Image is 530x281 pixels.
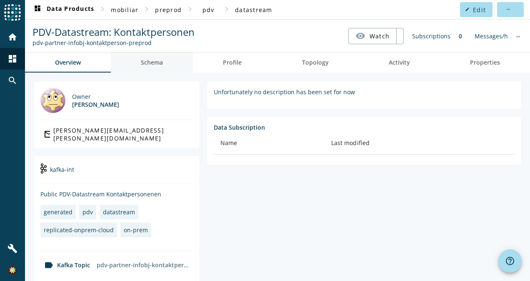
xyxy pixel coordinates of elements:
[8,266,17,274] img: 7a9896e4916c88e64625e51fad058a48
[214,131,325,155] th: Name
[40,260,90,270] div: Kafka Topic
[470,28,512,44] div: Messages/h
[142,4,152,14] mat-icon: chevron_right
[7,54,17,64] mat-icon: dashboard
[44,129,50,139] mat-icon: mail_outline
[53,126,190,142] div: [PERSON_NAME][EMAIL_ADDRESS][PERSON_NAME][DOMAIN_NAME]
[389,60,410,65] span: Activity
[235,6,272,14] span: datastream
[111,6,138,14] span: mobiliar
[222,4,232,14] mat-icon: chevron_right
[72,93,119,100] div: Owner
[325,131,515,155] th: Last modified
[355,31,365,41] mat-icon: visibility
[29,2,97,17] button: Data Products
[223,60,242,65] span: Profile
[44,226,114,234] div: replicated-onprem-cloud
[202,6,215,14] span: pdv
[370,29,390,43] span: Watch
[155,6,182,14] span: preprod
[40,190,193,198] div: Public PDV-Datastream Kontaktpersonenen
[473,6,486,14] span: Edit
[40,163,47,173] img: undefined
[214,123,515,131] div: Data Subscription
[124,226,148,234] div: on-prem
[40,127,193,142] a: [PERSON_NAME][EMAIL_ADDRESS][PERSON_NAME][DOMAIN_NAME]
[44,208,72,216] div: generated
[455,28,466,44] div: 0
[349,28,396,43] button: Watch
[72,100,119,108] div: [PERSON_NAME]
[103,208,135,216] div: datastream
[32,39,195,47] div: Kafka Topic: pdv-partner-infobj-kontaktperson-preprod
[185,4,195,14] mat-icon: chevron_right
[7,243,17,253] mat-icon: build
[32,5,42,15] mat-icon: dashboard
[7,32,17,42] mat-icon: home
[505,256,515,266] mat-icon: help_outline
[7,75,17,85] mat-icon: search
[107,2,142,17] button: mobiliar
[505,7,510,12] mat-icon: more_horiz
[470,60,500,65] span: Properties
[141,60,163,65] span: Schema
[40,88,65,113] img: Bernhard Krenger
[232,2,276,17] button: datastream
[460,2,492,17] button: Edit
[82,208,93,216] div: pdv
[302,60,329,65] span: Topology
[32,25,195,39] span: PDV-Datastream: Kontaktpersonen
[152,2,185,17] button: preprod
[195,2,222,17] button: pdv
[40,163,193,183] div: kafka-int
[408,28,455,44] div: Subscriptions
[32,5,94,15] span: Data Products
[55,60,81,65] span: Overview
[97,4,107,14] mat-icon: chevron_right
[93,258,193,272] div: pdv-partner-infobj-kontaktperson-preprod
[465,7,470,12] mat-icon: edit
[44,260,54,270] mat-icon: label
[214,88,515,96] div: Unfortunately no description has been set for now
[4,4,21,21] img: spoud-logo.svg
[512,28,525,44] div: No information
